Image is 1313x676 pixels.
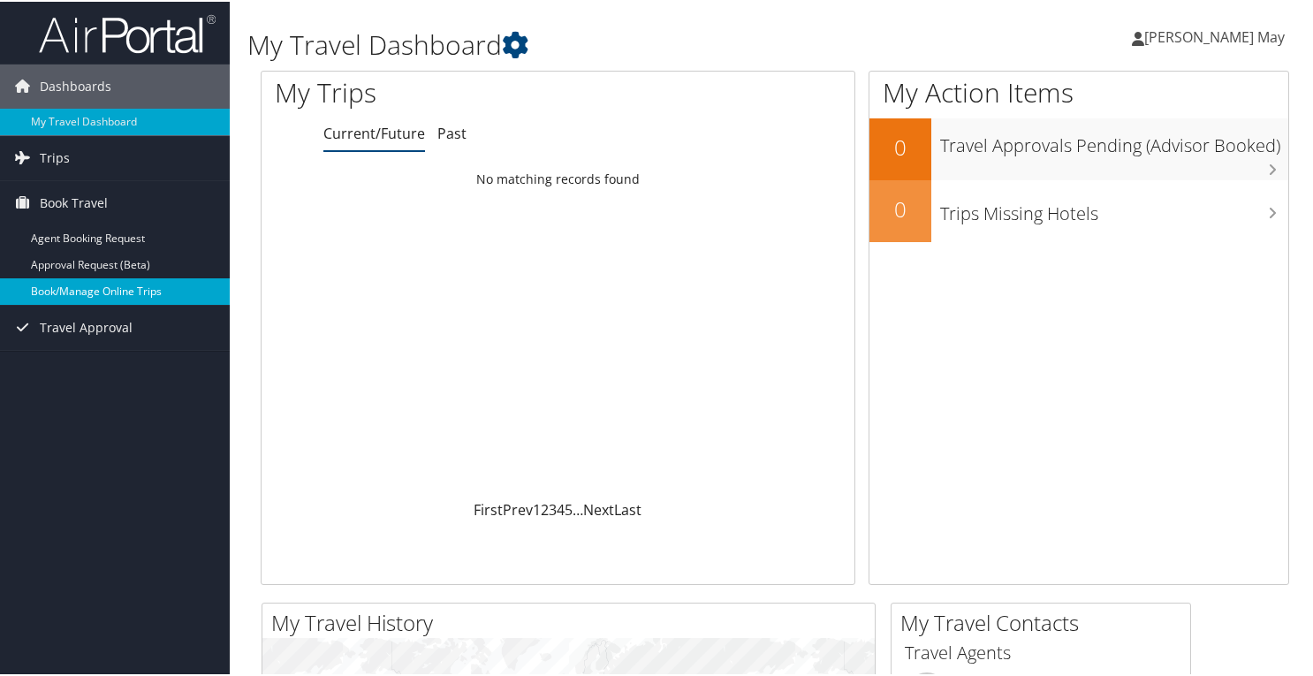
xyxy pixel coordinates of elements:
a: 0Travel Approvals Pending (Advisor Booked) [869,117,1288,178]
img: airportal-logo.png [39,11,216,53]
a: [PERSON_NAME] May [1132,9,1302,62]
a: Last [614,498,641,518]
h1: My Action Items [869,72,1288,110]
a: 4 [557,498,565,518]
a: 0Trips Missing Hotels [869,178,1288,240]
span: Dashboards [40,63,111,107]
a: First [474,498,503,518]
a: Next [583,498,614,518]
h2: My Travel Contacts [900,606,1190,636]
h1: My Travel Dashboard [247,25,951,62]
td: No matching records found [262,162,854,194]
span: [PERSON_NAME] May [1144,26,1285,45]
a: 5 [565,498,573,518]
span: Travel Approval [40,304,133,348]
h2: 0 [869,193,931,223]
a: Prev [503,498,533,518]
a: 2 [541,498,549,518]
span: … [573,498,583,518]
h2: My Travel History [271,606,875,636]
a: 3 [549,498,557,518]
h2: 0 [869,131,931,161]
span: Book Travel [40,179,108,224]
h1: My Trips [275,72,594,110]
a: 1 [533,498,541,518]
span: Trips [40,134,70,178]
h3: Travel Approvals Pending (Advisor Booked) [940,123,1288,156]
a: Current/Future [323,122,425,141]
h3: Travel Agents [905,639,1177,664]
a: Past [437,122,467,141]
h3: Trips Missing Hotels [940,191,1288,224]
